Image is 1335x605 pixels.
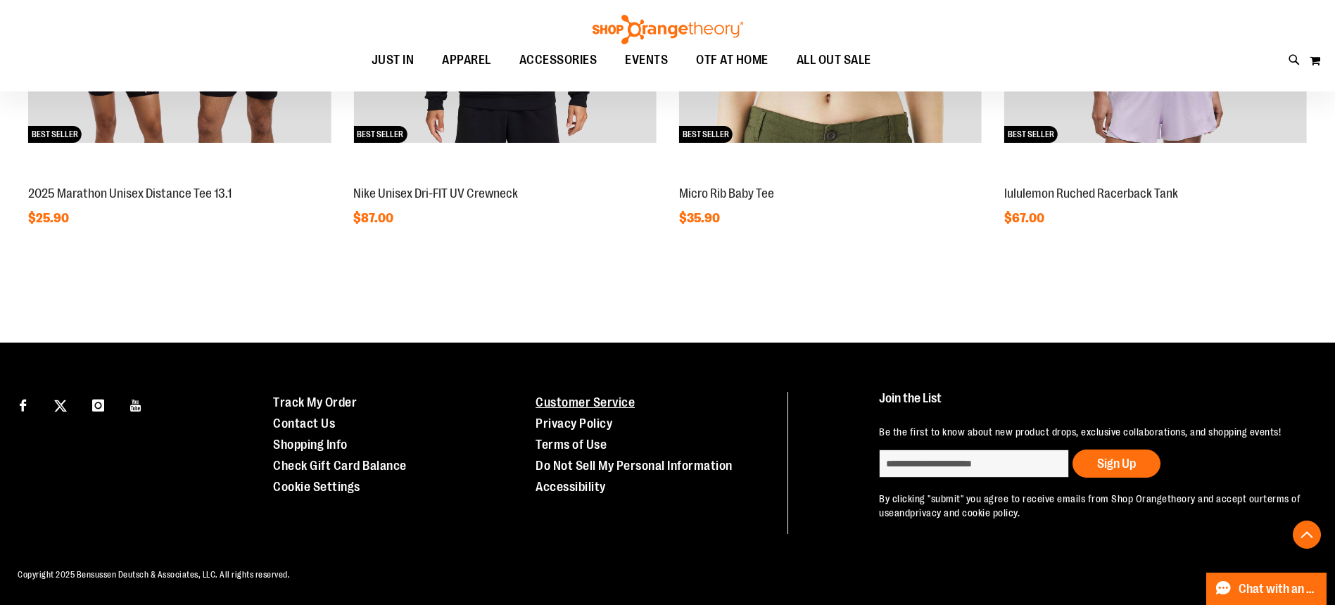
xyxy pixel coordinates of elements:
[1004,171,1307,182] a: lululemon Ruched Racerback TankBEST SELLER
[879,392,1303,418] h4: Join the List
[879,450,1069,478] input: enter email
[590,15,745,44] img: Shop Orangetheory
[273,480,360,494] a: Cookie Settings
[11,392,35,416] a: Visit our Facebook page
[442,44,491,76] span: APPAREL
[879,425,1303,439] p: Be the first to know about new product drops, exclusive collaborations, and shopping events!
[353,171,656,182] a: Nike Unisex Dri-FIT UV CrewneckBEST SELLER
[679,211,722,225] span: $35.90
[536,395,635,409] a: Customer Service
[353,211,396,225] span: $87.00
[1239,582,1318,596] span: Chat with an Expert
[519,44,597,76] span: ACCESSORIES
[86,392,110,416] a: Visit our Instagram page
[273,438,348,452] a: Shopping Info
[1004,211,1046,225] span: $67.00
[273,395,357,409] a: Track My Order
[879,492,1303,520] p: By clicking "submit" you agree to receive emails from Shop Orangetheory and accept our and
[353,126,407,143] span: BEST SELLER
[679,126,733,143] span: BEST SELLER
[372,44,415,76] span: JUST IN
[536,416,612,431] a: Privacy Policy
[1004,126,1058,143] span: BEST SELLER
[679,171,982,182] a: Micro Rib Baby TeeBEST SELLER
[536,438,607,452] a: Terms of Use
[54,400,67,412] img: Twitter
[1073,450,1160,478] button: Sign Up
[679,186,774,200] a: Micro Rib Baby Tee
[28,211,71,225] span: $25.90
[18,570,290,580] span: Copyright 2025 Bensussen Deutsch & Associates, LLC. All rights reserved.
[124,392,148,416] a: Visit our Youtube page
[536,480,606,494] a: Accessibility
[273,459,407,473] a: Check Gift Card Balance
[28,126,82,143] span: BEST SELLER
[353,186,518,200] a: Nike Unisex Dri-FIT UV Crewneck
[625,44,668,76] span: EVENTS
[1206,573,1327,605] button: Chat with an Expert
[1004,186,1178,200] a: lululemon Ruched Racerback Tank
[797,44,871,76] span: ALL OUT SALE
[536,459,733,473] a: Do Not Sell My Personal Information
[49,392,73,416] a: Visit our X page
[1293,521,1321,549] button: Back To Top
[696,44,768,76] span: OTF AT HOME
[273,416,335,431] a: Contact Us
[910,507,1020,518] a: privacy and cookie policy.
[28,171,331,182] a: 2025 Marathon Unisex Distance Tee 13.1BEST SELLER
[1097,457,1136,471] span: Sign Up
[28,186,232,200] a: 2025 Marathon Unisex Distance Tee 13.1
